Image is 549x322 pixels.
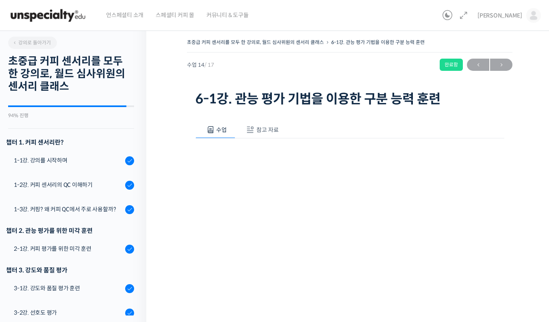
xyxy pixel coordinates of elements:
[14,180,123,189] div: 1-2강. 커피 센서리의 QC 이해하기
[490,59,512,71] a: 다음→
[14,284,123,293] div: 3-1강. 강도와 품질 평가 훈련
[195,91,504,107] h1: 6-1강. 관능 평가 기법을 이용한 구분 능력 훈련
[8,55,134,93] h2: 초중급 커피 센서리를 모두 한 강의로, 월드 심사위원의 센서리 클래스
[216,126,227,134] span: 수업
[467,59,489,70] span: ←
[14,156,123,165] div: 1-1강. 강의를 시작하며
[6,265,134,276] div: 챕터 3. 강도와 품질 평가
[204,61,214,68] span: / 17
[6,137,134,148] h3: 챕터 1. 커피 센서리란?
[14,308,123,317] div: 3-2강. 선호도 평가
[490,59,512,70] span: →
[440,59,463,71] div: 완료함
[12,39,51,46] span: 강의로 돌아가기
[6,225,134,236] div: 챕터 2. 관능 평가를 위한 미각 훈련
[14,244,123,253] div: 2-1강. 커피 평가를 위한 미각 훈련
[8,113,134,118] div: 94% 진행
[331,39,425,45] a: 6-1강. 관능 평가 기법을 이용한 구분 능력 훈련
[14,205,123,214] div: 1-3강. 커핑? 왜 커피 QC에서 주로 사용할까?
[8,37,57,49] a: 강의로 돌아가기
[187,62,214,68] span: 수업 14
[187,39,324,45] a: 초중급 커피 센서리를 모두 한 강의로, 월드 심사위원의 센서리 클래스
[467,59,489,71] a: ←이전
[477,12,522,19] span: [PERSON_NAME]
[256,126,279,134] span: 참고 자료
